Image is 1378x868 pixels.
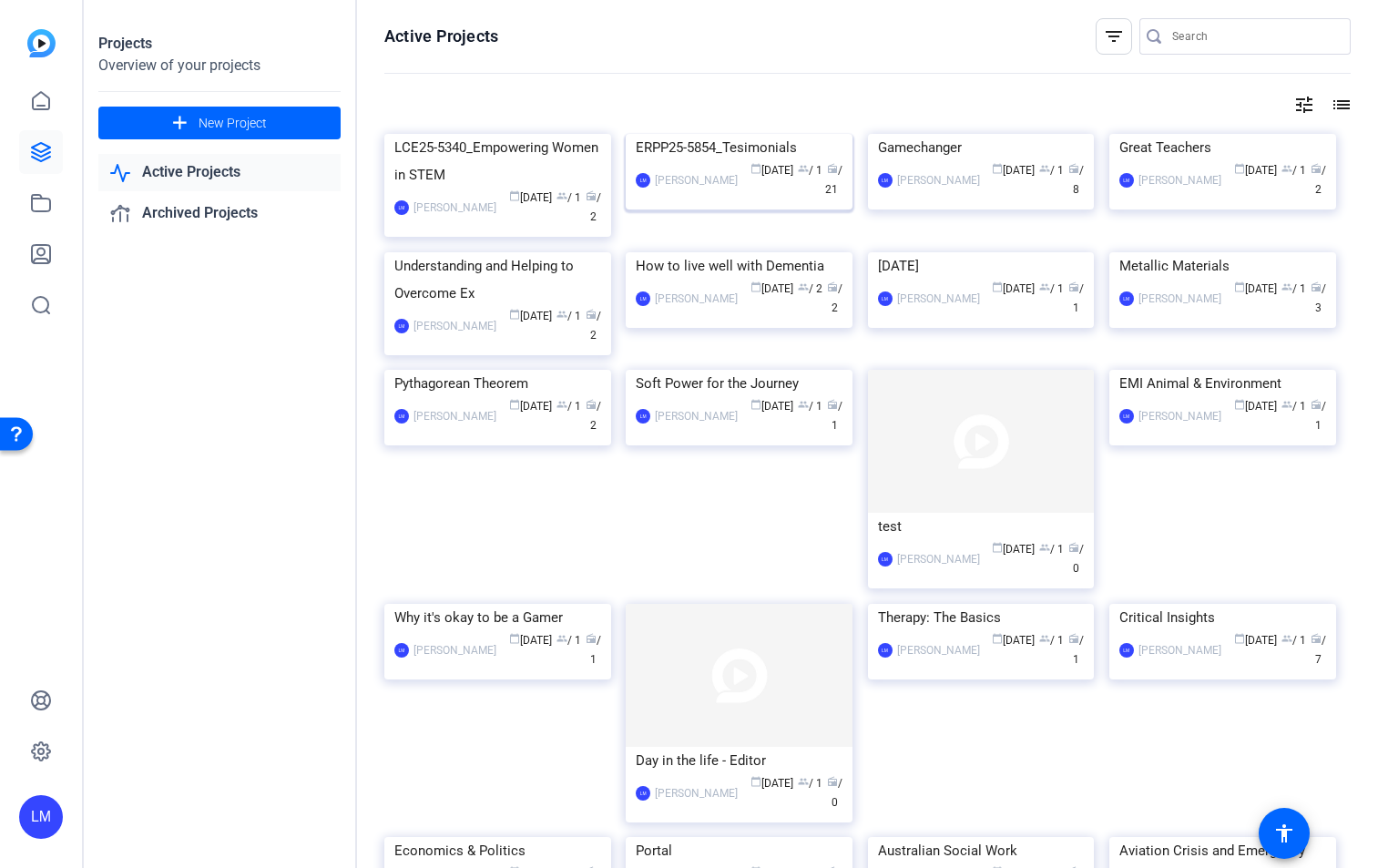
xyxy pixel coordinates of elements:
span: group [1281,281,1292,292]
span: radio [586,633,597,644]
div: Economics & Politics [394,837,601,864]
a: Active Projects [98,154,341,191]
span: group [1281,399,1292,410]
div: [PERSON_NAME] [655,290,738,308]
div: test [878,513,1085,540]
button: New Project [98,107,341,139]
span: [DATE] [992,282,1035,295]
div: [PERSON_NAME] [897,171,980,189]
span: / 3 [1311,282,1326,314]
span: [DATE] [509,310,552,322]
span: [DATE] [992,164,1035,177]
div: Critical Insights [1119,604,1326,631]
span: [DATE] [750,400,793,413]
span: calendar_today [509,399,520,410]
mat-icon: filter_list [1103,26,1125,47]
span: / 1 [798,777,822,790]
div: [PERSON_NAME] [897,290,980,308]
input: Search [1172,26,1336,47]
span: / 2 [798,282,822,295]
span: radio [586,190,597,201]
span: / 1 [556,310,581,322]
span: group [1039,542,1050,553]
div: EMI Animal & Environment [1119,370,1326,397]
span: / 1 [1281,634,1306,647]
mat-icon: list [1329,94,1351,116]
span: / 2 [586,191,601,223]
div: LM [636,409,650,424]
span: / 0 [1068,543,1084,575]
div: [PERSON_NAME] [1138,171,1221,189]
div: LM [878,173,893,188]
span: radio [1068,281,1079,292]
div: LM [1119,173,1134,188]
h1: Active Projects [384,26,498,47]
img: blue-gradient.svg [27,29,56,57]
span: / 1 [1039,164,1064,177]
div: Understanding and Helping to Overcome Ex [394,252,601,307]
span: radio [1068,633,1079,644]
span: [DATE] [750,164,793,177]
span: / 1 [1281,400,1306,413]
span: group [1281,163,1292,174]
div: Therapy: The Basics [878,604,1085,631]
span: / 1 [1311,400,1326,432]
span: radio [1068,163,1079,174]
span: [DATE] [1234,164,1277,177]
span: / 1 [1039,634,1064,647]
span: / 2 [827,282,842,314]
div: Why it's okay to be a Gamer [394,604,601,631]
div: LCE25-5340_Empowering Women in STEM [394,134,601,189]
div: Projects [98,33,341,55]
span: group [798,776,809,787]
span: calendar_today [1234,399,1245,410]
div: [PERSON_NAME] [1138,407,1221,425]
div: LM [636,291,650,306]
span: group [1039,163,1050,174]
div: LM [636,786,650,801]
span: group [1039,281,1050,292]
div: LM [1119,643,1134,658]
span: radio [1311,163,1322,174]
div: How to live well with Dementia [636,252,842,280]
div: LM [394,643,409,658]
span: calendar_today [750,776,761,787]
div: Overview of your projects [98,55,341,77]
mat-icon: accessibility [1273,822,1295,844]
div: [PERSON_NAME] [413,317,496,335]
span: calendar_today [1234,163,1245,174]
span: radio [827,399,838,410]
span: / 1 [586,634,601,666]
span: / 1 [1281,164,1306,177]
a: Archived Projects [98,195,341,232]
span: / 1 [1039,543,1064,556]
span: calendar_today [992,163,1003,174]
span: New Project [199,114,267,133]
span: [DATE] [992,543,1035,556]
span: / 8 [1068,164,1084,196]
span: group [556,633,567,644]
span: / 1 [1068,282,1084,314]
span: radio [827,281,838,292]
div: LM [1119,291,1134,306]
span: group [1039,633,1050,644]
div: [PERSON_NAME] [655,784,738,802]
div: Pythagorean Theorem [394,370,601,397]
span: / 1 [556,191,581,204]
span: / 1 [798,400,822,413]
span: radio [827,163,838,174]
div: LM [394,319,409,333]
span: radio [586,309,597,320]
span: calendar_today [992,542,1003,553]
span: [DATE] [992,634,1035,647]
div: Portal [636,837,842,864]
div: [PERSON_NAME] [1138,641,1221,659]
span: radio [586,399,597,410]
div: [PERSON_NAME] [897,550,980,568]
span: radio [1311,633,1322,644]
div: Metallic Materials [1119,252,1326,280]
div: LM [636,173,650,188]
span: group [556,190,567,201]
span: / 7 [1311,634,1326,666]
span: [DATE] [509,191,552,204]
